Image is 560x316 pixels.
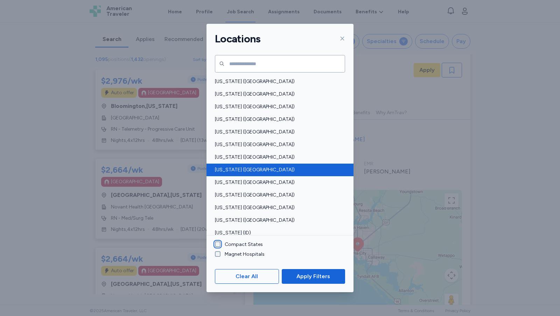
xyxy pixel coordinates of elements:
span: [US_STATE] (ID) [215,229,341,236]
h1: Locations [215,32,260,46]
span: [US_STATE] ([GEOGRAPHIC_DATA]) [215,192,341,199]
span: [US_STATE] ([GEOGRAPHIC_DATA]) [215,204,341,211]
span: Apply Filters [296,272,330,281]
span: [US_STATE] ([GEOGRAPHIC_DATA]) [215,154,341,161]
span: [US_STATE] ([GEOGRAPHIC_DATA]) [215,78,341,85]
span: [US_STATE] ([GEOGRAPHIC_DATA]) [215,166,341,173]
button: Apply Filters [282,269,345,284]
span: [US_STATE] ([GEOGRAPHIC_DATA]) [215,129,341,136]
span: Clear All [236,272,258,281]
span: [US_STATE] ([GEOGRAPHIC_DATA]) [215,103,341,110]
span: [US_STATE] ([GEOGRAPHIC_DATA]) [215,116,341,123]
label: Compact States [220,241,263,248]
span: [US_STATE] ([GEOGRAPHIC_DATA]) [215,217,341,224]
span: [US_STATE] ([GEOGRAPHIC_DATA]) [215,179,341,186]
span: [US_STATE] ([GEOGRAPHIC_DATA]) [215,141,341,148]
label: Magnet Hospitals [220,251,265,258]
button: Clear All [215,269,279,284]
span: [US_STATE] ([GEOGRAPHIC_DATA]) [215,91,341,98]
